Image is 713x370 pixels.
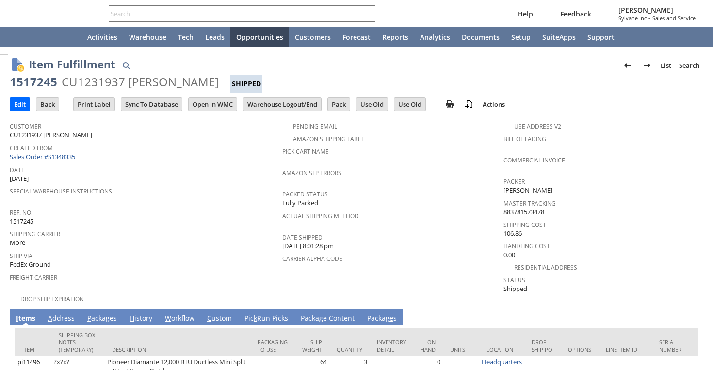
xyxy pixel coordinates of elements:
[342,32,371,42] span: Forecast
[503,135,546,143] a: Bill Of Lading
[503,199,556,208] a: Master Tracking
[389,313,393,322] span: e
[12,27,35,47] a: Recent Records
[242,313,291,324] a: PickRun Picks
[258,338,288,353] div: Packaging to Use
[123,27,172,47] a: Warehouse
[10,130,92,140] span: CU1231937 [PERSON_NAME]
[293,135,364,143] a: Amazon Shipping Label
[10,122,41,130] a: Customer
[199,27,230,47] a: Leads
[536,27,582,47] a: SuiteApps
[362,8,373,19] svg: Search
[10,209,32,217] a: Ref. No.
[130,313,134,322] span: H
[420,32,450,42] span: Analytics
[587,32,615,42] span: Support
[622,60,633,71] img: Previous
[295,32,331,42] span: Customers
[36,98,59,111] input: Back
[511,32,531,42] span: Setup
[450,346,472,353] div: Units
[10,174,29,183] span: [DATE]
[293,122,337,130] a: Pending Email
[456,27,505,47] a: Documents
[503,208,544,217] span: 883781573478
[606,346,645,353] div: Line Item ID
[189,98,237,111] input: Open In WMC
[172,27,199,47] a: Tech
[686,311,697,323] a: Unrolled view on
[365,313,399,324] a: Packages
[10,273,57,282] a: Freight Carrier
[542,32,576,42] span: SuiteApps
[10,144,53,152] a: Created From
[282,147,329,156] a: Pick Cart Name
[14,313,38,324] a: Items
[394,98,425,111] input: Use Old
[64,31,76,43] svg: Home
[675,58,703,73] a: Search
[85,313,119,324] a: Packages
[337,27,376,47] a: Forecast
[112,346,243,353] div: Description
[207,313,211,322] span: C
[648,15,650,22] span: -
[46,313,77,324] a: Address
[568,346,591,353] div: Options
[503,156,565,164] a: Commercial Invoice
[74,98,114,111] input: Print Label
[356,98,388,111] input: Use Old
[120,60,132,71] img: Quick Find
[62,74,219,90] div: CU1231937 [PERSON_NAME]
[560,9,591,18] span: Feedback
[503,229,522,238] span: 106.86
[503,284,527,293] span: Shipped
[10,166,25,174] a: Date
[302,338,322,353] div: Ship Weight
[254,313,257,322] span: k
[282,190,328,198] a: Packed Status
[282,212,359,220] a: Actual Shipping Method
[503,250,515,259] span: 0.00
[289,27,337,47] a: Customers
[10,217,33,226] span: 1517245
[22,346,44,353] div: Item
[503,177,525,186] a: Packer
[479,100,509,109] a: Actions
[444,98,455,110] img: print.svg
[230,27,289,47] a: Opportunities
[178,32,194,42] span: Tech
[514,263,577,272] a: Residential Address
[319,313,323,322] span: g
[518,9,533,18] span: Help
[641,60,653,71] img: Next
[127,313,155,324] a: History
[486,346,517,353] div: Location
[503,221,546,229] a: Shipping Cost
[463,98,475,110] img: add-record.svg
[81,27,123,47] a: Activities
[652,15,696,22] span: Sales and Service
[29,56,115,72] h1: Item Fulfillment
[503,276,525,284] a: Status
[618,5,696,15] span: [PERSON_NAME]
[10,238,25,247] span: More
[482,357,522,366] a: Headquarters
[582,27,620,47] a: Support
[109,8,362,19] input: Search
[165,313,171,322] span: W
[59,331,97,353] div: Shipping Box Notes (Temporary)
[282,233,323,241] a: Date Shipped
[205,313,234,324] a: Custom
[337,346,362,353] div: Quantity
[230,75,262,93] div: Shipped
[17,357,40,366] a: pi11496
[10,187,112,195] a: Special Warehouse Instructions
[205,32,225,42] span: Leads
[328,98,350,111] input: Pack
[382,32,408,42] span: Reports
[10,230,60,238] a: Shipping Carrier
[10,152,78,161] a: Sales Order #S1348335
[162,313,197,324] a: Workflow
